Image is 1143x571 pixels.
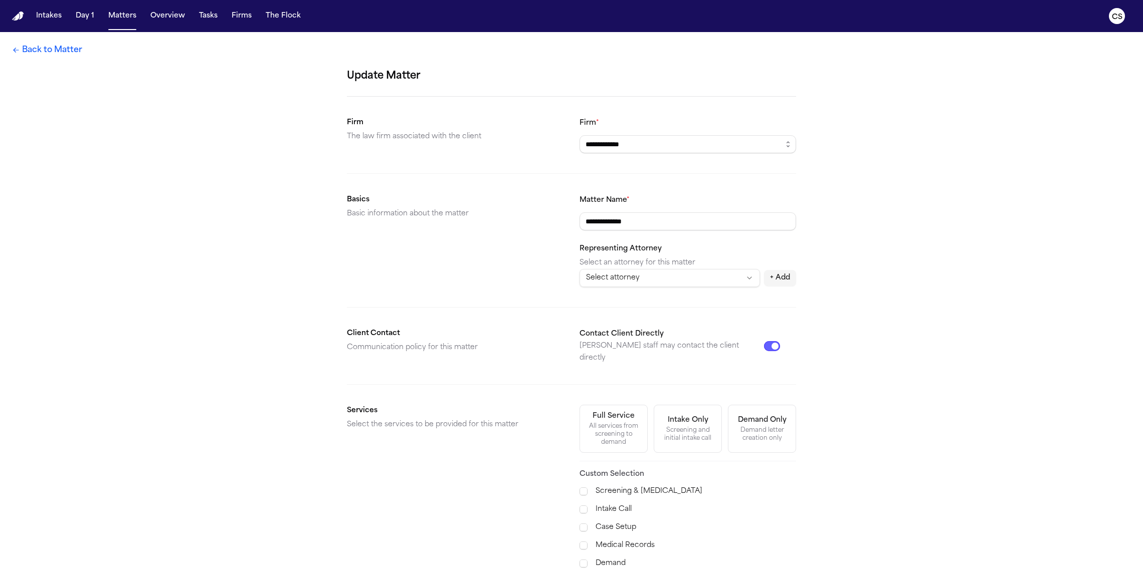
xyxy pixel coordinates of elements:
button: Intake OnlyScreening and initial intake call [654,405,722,453]
p: Basic information about the matter [347,208,563,220]
div: Demand letter creation only [734,426,790,442]
div: Screening and initial intake call [660,426,715,442]
label: Intake Call [596,503,796,515]
div: All services from screening to demand [586,422,641,446]
button: Tasks [195,7,222,25]
p: Select the services to be provided for this matter [347,419,563,431]
label: Medical Records [596,539,796,551]
h1: Update Matter [347,68,796,84]
img: Finch Logo [12,12,24,21]
h3: Custom Selection [580,469,796,479]
label: Screening & [MEDICAL_DATA] [596,485,796,497]
p: [PERSON_NAME] staff may contact the client directly [580,340,764,364]
input: Select a firm [580,135,796,153]
button: Firms [228,7,256,25]
p: The law firm associated with the client [347,131,563,143]
label: Representing Attorney [580,245,662,252]
p: Communication policy for this matter [347,342,563,354]
button: Matters [104,7,140,25]
button: Full ServiceAll services from screening to demand [580,405,648,453]
p: Select an attorney for this matter [580,257,796,269]
button: Day 1 [72,7,98,25]
label: Demand [596,557,796,569]
button: Demand OnlyDemand letter creation only [728,405,796,453]
a: Home [12,12,24,21]
button: + Add [764,270,796,286]
button: Select attorney [580,269,760,287]
div: Demand Only [738,415,787,425]
h2: Firm [347,117,563,129]
div: Full Service [593,411,635,421]
a: Back to Matter [12,44,82,56]
label: Firm [580,119,599,127]
div: Intake Only [668,415,708,425]
h2: Basics [347,194,563,206]
h2: Client Contact [347,328,563,340]
label: Matter Name [580,196,630,204]
label: Contact Client Directly [580,330,664,338]
button: Overview [146,7,189,25]
label: Case Setup [596,521,796,533]
button: The Flock [262,7,305,25]
button: Intakes [32,7,66,25]
h2: Services [347,405,563,417]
